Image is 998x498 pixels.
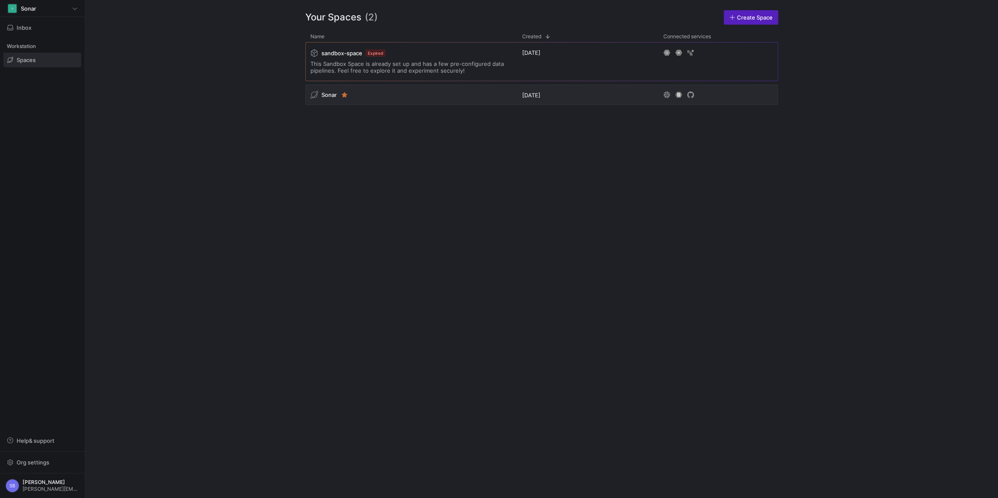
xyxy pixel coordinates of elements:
span: [DATE] [522,92,540,99]
span: Inbox [17,24,31,31]
span: [DATE] [522,49,540,56]
span: Name [310,34,324,40]
span: [PERSON_NAME] [23,479,79,485]
span: Connected services [663,34,711,40]
span: Help & support [17,437,54,444]
a: Spaces [3,53,81,67]
span: Expired [366,50,385,57]
span: Your Spaces [305,10,361,25]
div: Workstation [3,40,81,53]
button: Inbox [3,20,81,35]
a: Org settings [3,460,81,467]
a: Create Space [724,10,778,25]
span: (2) [365,10,378,25]
div: Press SPACE to select this row. [305,42,778,85]
span: [PERSON_NAME][EMAIL_ADDRESS][DOMAIN_NAME] [23,486,79,492]
div: S [8,4,17,13]
span: Sonar [321,91,337,98]
button: SB[PERSON_NAME][PERSON_NAME][EMAIL_ADDRESS][DOMAIN_NAME] [3,477,81,495]
span: Created [522,34,541,40]
span: Spaces [17,57,36,63]
span: sandbox-space [321,50,362,57]
span: Org settings [17,459,49,466]
span: This Sandbox Space is already set up and has a few pre-configured data pipelines. Feel free to ex... [310,60,512,74]
span: Create Space [737,14,773,21]
div: SB [6,479,19,492]
button: Org settings [3,455,81,470]
button: Help& support [3,433,81,448]
div: Press SPACE to select this row. [305,85,778,108]
span: Sonar [21,5,36,12]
